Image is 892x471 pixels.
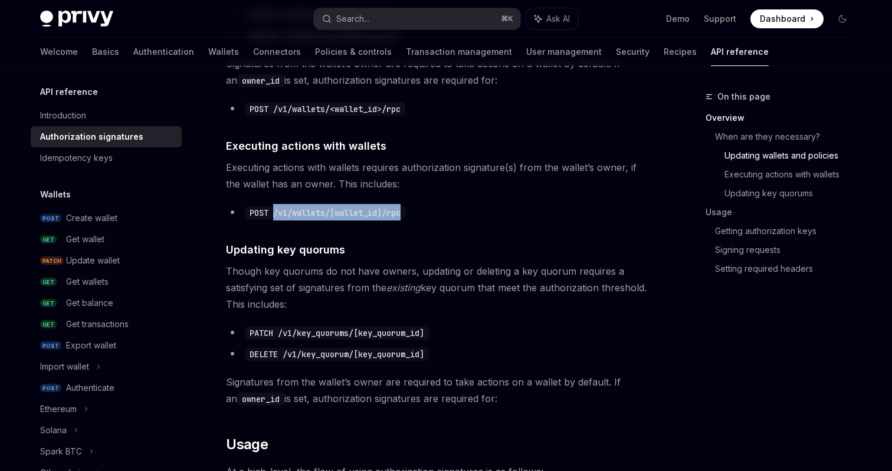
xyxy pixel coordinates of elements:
div: Export wallet [66,338,116,353]
a: When are they necessary? [715,127,861,146]
a: GETGet transactions [31,314,182,335]
span: Usage [226,435,268,454]
code: PATCH /v1/key_quorums/[key_quorum_id] [245,327,429,340]
div: Get wallet [66,232,104,246]
div: Get wallets [66,275,109,289]
a: POSTExport wallet [31,335,182,356]
span: Signatures from the wallet’s owner are required to take actions on a wallet by default. If an is ... [226,374,651,407]
span: Updating key quorums [226,242,345,258]
div: Authenticate [66,381,114,395]
a: Welcome [40,38,78,66]
div: Idempotency keys [40,151,113,165]
code: owner_id [237,393,284,406]
a: POSTCreate wallet [31,207,182,229]
div: Get balance [66,296,113,310]
span: GET [40,235,57,244]
a: PATCHUpdate wallet [31,250,182,271]
a: Authorization signatures [31,126,182,147]
a: Security [616,38,650,66]
span: GET [40,278,57,286]
a: Wallets [208,38,239,66]
h5: API reference [40,85,98,99]
span: Executing actions with wallets [226,138,386,154]
a: Basics [92,38,119,66]
a: Updating key quorums [724,184,861,203]
a: Introduction [31,105,182,126]
span: On this page [717,90,770,104]
span: Signatures from the wallet’s owner are required to take actions on a wallet by default. If an is ... [226,55,651,88]
span: Though key quorums do not have owners, updating or deleting a key quorum requires a satisfying se... [226,263,651,312]
a: User management [526,38,602,66]
div: Introduction [40,108,86,123]
span: GET [40,299,57,308]
button: Search...⌘K [314,8,520,29]
span: Dashboard [760,13,805,25]
code: POST /v1/wallets/<wallet_id>/rpc [245,103,405,116]
button: Toggle dark mode [833,9,852,28]
img: dark logo [40,11,113,27]
span: POST [40,214,61,223]
a: Policies & controls [315,38,392,66]
a: POSTAuthenticate [31,377,182,398]
span: GET [40,320,57,329]
a: Executing actions with wallets [724,165,861,184]
code: DELETE /v1/key_quorum/[key_quorum_id] [245,348,429,361]
a: Setting required headers [715,259,861,278]
span: Executing actions with wallets requires authorization signature(s) from the wallet’s owner, if th... [226,159,651,192]
span: Ask AI [546,13,570,25]
a: Connectors [253,38,301,66]
a: Signing requests [715,241,861,259]
div: Create wallet [66,211,117,225]
a: GETGet wallets [31,271,182,292]
span: PATCH [40,256,64,265]
a: Getting authorization keys [715,222,861,241]
div: Authorization signatures [40,130,143,144]
em: existing [386,282,421,294]
a: Usage [706,203,861,222]
h5: Wallets [40,187,71,202]
code: owner_id [237,74,284,87]
span: POST [40,341,61,350]
div: Update wallet [66,253,120,268]
a: Overview [706,108,861,127]
a: Idempotency keys [31,147,182,169]
div: Import wallet [40,360,89,374]
button: Ask AI [526,8,578,29]
a: Support [704,13,736,25]
div: Get transactions [66,317,129,331]
code: POST /v1/wallets/[wallet_id]/rpc [245,206,405,219]
div: Solana [40,423,67,437]
a: GETGet wallet [31,229,182,250]
a: API reference [711,38,769,66]
div: Ethereum [40,402,77,416]
a: Recipes [664,38,697,66]
a: GETGet balance [31,292,182,314]
a: Authentication [133,38,194,66]
span: POST [40,384,61,393]
a: Transaction management [406,38,512,66]
a: Demo [666,13,690,25]
div: Search... [336,12,369,26]
div: Spark BTC [40,444,82,459]
span: ⌘ K [501,14,513,24]
a: Updating wallets and policies [724,146,861,165]
a: Dashboard [750,9,824,28]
